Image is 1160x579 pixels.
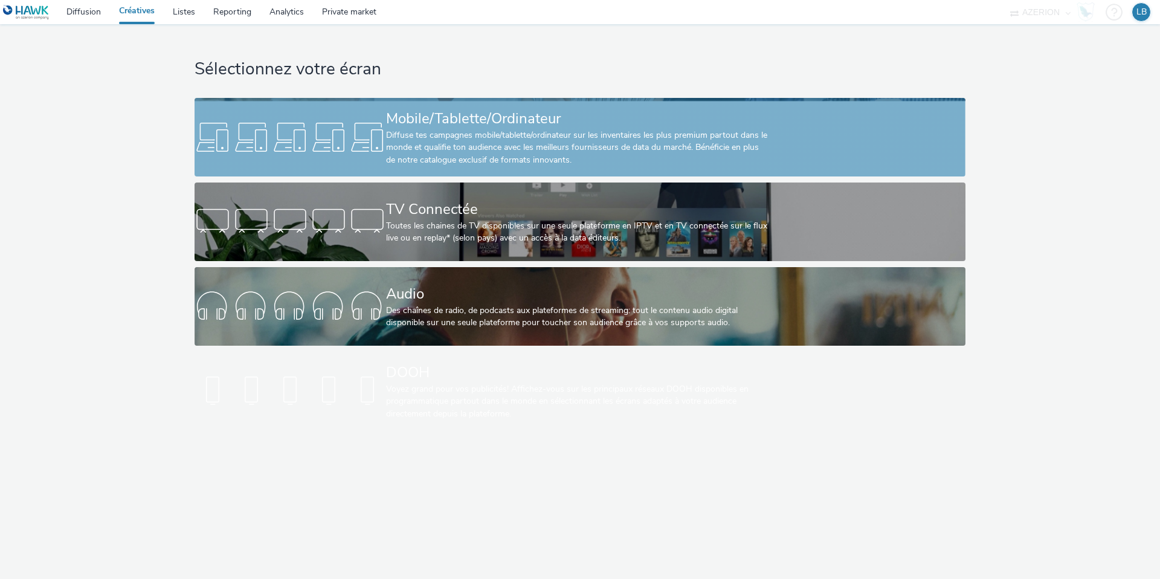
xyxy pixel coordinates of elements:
div: Audio [386,283,769,305]
div: DOOH [386,362,769,383]
a: Mobile/Tablette/OrdinateurDiffuse tes campagnes mobile/tablette/ordinateur sur les inventaires le... [195,98,965,176]
a: DOOHVoyez grand pour vos publicités! Affichez-vous sur les principaux réseaux DOOH disponibles en... [195,352,965,430]
div: Mobile/Tablette/Ordinateur [386,108,769,129]
a: Hawk Academy [1077,2,1100,22]
div: Des chaînes de radio, de podcasts aux plateformes de streaming: tout le contenu audio digital dis... [386,305,769,329]
a: TV ConnectéeToutes les chaines de TV disponibles sur une seule plateforme en IPTV et en TV connec... [195,183,965,261]
div: Voyez grand pour vos publicités! Affichez-vous sur les principaux réseaux DOOH disponibles en pro... [386,383,769,420]
img: Hawk Academy [1077,2,1095,22]
img: undefined Logo [3,5,50,20]
div: Diffuse tes campagnes mobile/tablette/ordinateur sur les inventaires les plus premium partout dan... [386,129,769,166]
div: Toutes les chaines de TV disponibles sur une seule plateforme en IPTV et en TV connectée sur le f... [386,220,769,245]
div: TV Connectée [386,199,769,220]
a: AudioDes chaînes de radio, de podcasts aux plateformes de streaming: tout le contenu audio digita... [195,267,965,346]
h1: Sélectionnez votre écran [195,58,965,81]
div: LB [1136,3,1147,21]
